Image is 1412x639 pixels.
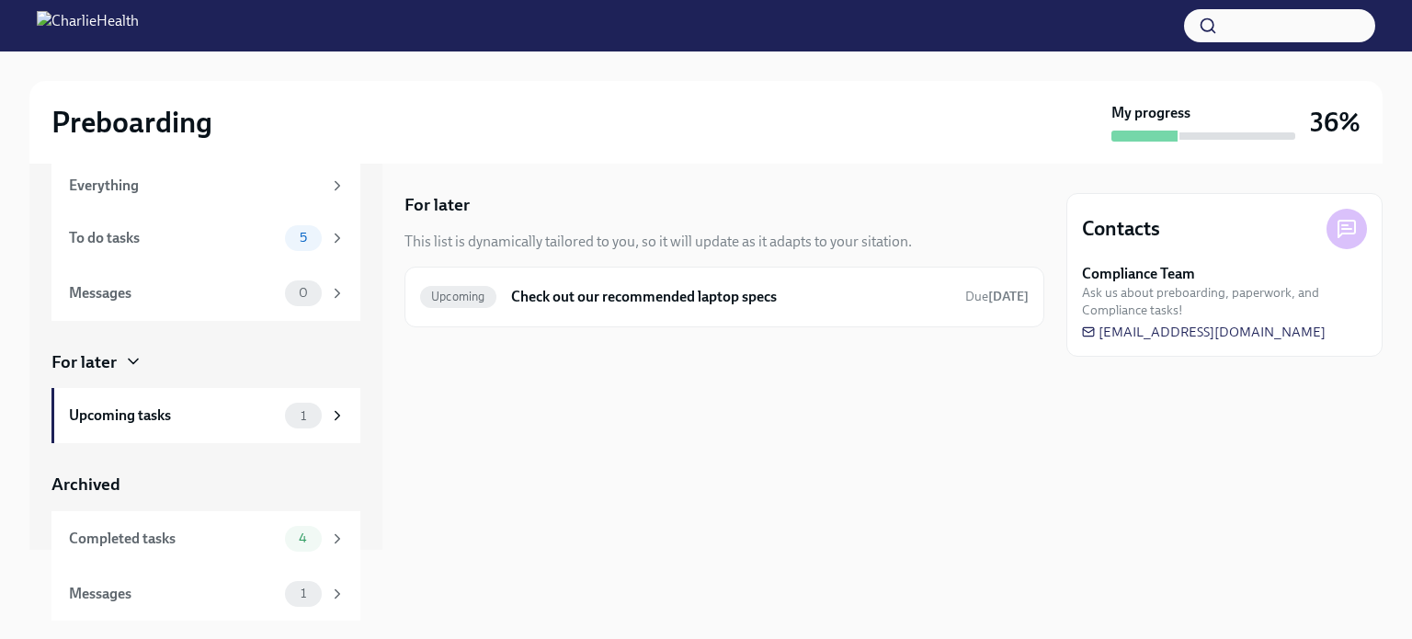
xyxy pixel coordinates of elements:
[69,584,278,604] div: Messages
[51,388,360,443] a: Upcoming tasks1
[1082,284,1367,319] span: Ask us about preboarding, paperwork, and Compliance tasks!
[290,587,317,600] span: 1
[51,350,360,374] a: For later
[51,104,212,141] h2: Preboarding
[511,287,951,307] h6: Check out our recommended laptop specs
[1082,264,1195,284] strong: Compliance Team
[1310,106,1361,139] h3: 36%
[69,228,278,248] div: To do tasks
[1082,215,1160,243] h4: Contacts
[51,566,360,622] a: Messages1
[420,290,496,303] span: Upcoming
[965,288,1029,305] span: October 6th, 2025 08:00
[51,266,360,321] a: Messages0
[69,176,322,196] div: Everything
[69,405,278,426] div: Upcoming tasks
[404,232,912,252] div: This list is dynamically tailored to you, so it will update as it adapts to your sitation.
[69,283,278,303] div: Messages
[1111,103,1190,123] strong: My progress
[404,193,470,217] h5: For later
[51,350,117,374] div: For later
[988,289,1029,304] strong: [DATE]
[51,161,360,211] a: Everything
[1082,323,1326,341] a: [EMAIL_ADDRESS][DOMAIN_NAME]
[290,409,317,423] span: 1
[288,531,318,545] span: 4
[288,286,319,300] span: 0
[51,473,360,496] a: Archived
[420,282,1029,312] a: UpcomingCheck out our recommended laptop specsDue[DATE]
[69,529,278,549] div: Completed tasks
[51,511,360,566] a: Completed tasks4
[37,11,139,40] img: CharlieHealth
[965,289,1029,304] span: Due
[51,211,360,266] a: To do tasks5
[289,231,318,245] span: 5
